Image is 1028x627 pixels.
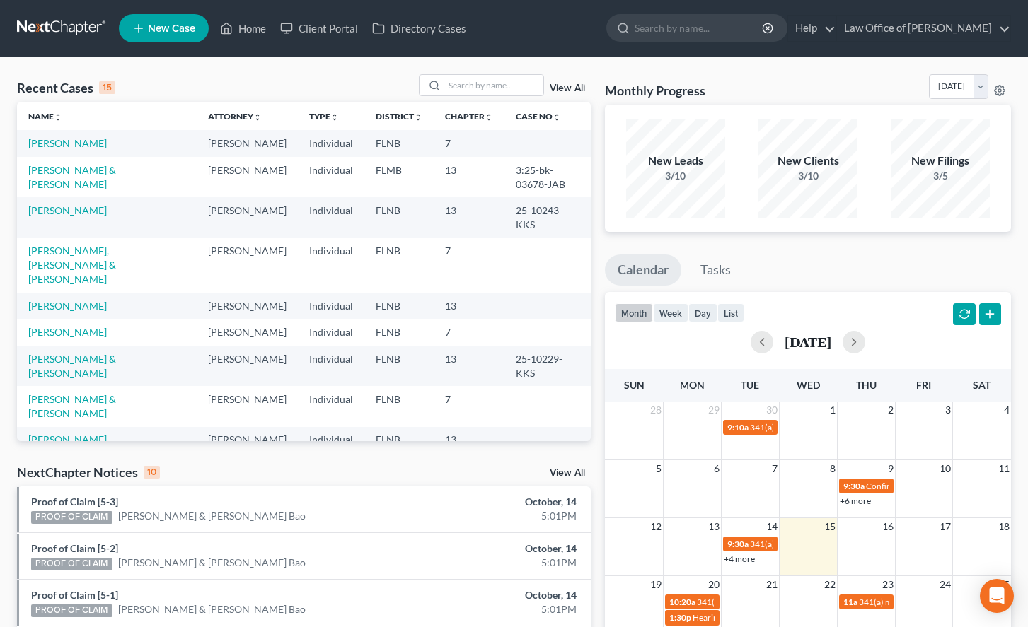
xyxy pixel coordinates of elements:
[680,379,705,391] span: Mon
[886,460,895,477] span: 9
[605,82,705,99] h3: Monthly Progress
[364,293,434,319] td: FLNB
[298,238,364,293] td: Individual
[697,597,833,607] span: 341(a) meeting for [PERSON_NAME]
[28,245,116,285] a: [PERSON_NAME], [PERSON_NAME] & [PERSON_NAME]
[197,197,298,238] td: [PERSON_NAME]
[404,495,577,509] div: October, 14
[434,386,504,426] td: 7
[649,576,663,593] span: 19
[17,79,115,96] div: Recent Cases
[28,137,107,149] a: [PERSON_NAME]
[364,386,434,426] td: FLNB
[997,576,1011,593] span: 25
[758,153,857,169] div: New Clients
[843,597,857,607] span: 11a
[649,518,663,535] span: 12
[504,197,591,238] td: 25-10243-KKS
[770,460,779,477] span: 7
[504,157,591,197] td: 3:25-bk-03678-JAB
[197,386,298,426] td: [PERSON_NAME]
[197,346,298,386] td: [PERSON_NAME]
[434,157,504,197] td: 13
[197,319,298,345] td: [PERSON_NAME]
[669,612,691,623] span: 1:30p
[997,460,1011,477] span: 11
[197,427,298,453] td: [PERSON_NAME]
[31,589,118,601] a: Proof of Claim [5-1]
[28,204,107,216] a: [PERSON_NAME]
[485,113,493,122] i: unfold_more
[28,326,107,338] a: [PERSON_NAME]
[605,254,681,286] a: Calendar
[886,402,895,418] span: 2
[881,576,895,593] span: 23
[28,393,116,419] a: [PERSON_NAME] & [PERSON_NAME]
[404,588,577,602] div: October, 14
[624,379,645,391] span: Sun
[364,130,434,156] td: FLNB
[434,130,504,156] td: 7
[31,558,112,570] div: PROOF OF CLAIM
[31,496,118,508] a: Proof of Claim [5-3]
[197,130,298,156] td: [PERSON_NAME]
[938,576,952,593] span: 24
[997,518,1011,535] span: 18
[144,466,160,479] div: 10
[765,518,779,535] span: 14
[823,518,837,535] span: 15
[635,15,764,41] input: Search by name...
[298,319,364,345] td: Individual
[197,238,298,293] td: [PERSON_NAME]
[980,579,1014,613] div: Open Intercom Messenger
[750,422,886,433] span: 341(a) meeting for [PERSON_NAME]
[626,169,725,183] div: 3/10
[253,113,262,122] i: unfold_more
[654,460,663,477] span: 5
[99,81,115,94] div: 15
[550,468,585,478] a: View All
[669,597,695,607] span: 10:20a
[741,379,759,391] span: Tue
[364,157,434,197] td: FLMB
[707,518,721,535] span: 13
[148,23,195,34] span: New Case
[28,353,116,379] a: [PERSON_NAME] & [PERSON_NAME]
[944,402,952,418] span: 3
[213,16,273,41] a: Home
[118,602,306,616] a: [PERSON_NAME] & [PERSON_NAME] Bao
[881,518,895,535] span: 16
[434,346,504,386] td: 13
[31,604,112,617] div: PROOF OF CLAIM
[404,541,577,556] div: October, 14
[364,319,434,345] td: FLNB
[916,379,931,391] span: Fri
[758,169,857,183] div: 3/10
[404,509,577,523] div: 5:01PM
[717,303,744,322] button: list
[364,238,434,293] td: FLNB
[707,402,721,418] span: 29
[840,496,871,506] a: +6 more
[516,111,561,122] a: Case Nounfold_more
[724,553,755,564] a: +4 more
[444,75,543,95] input: Search by name...
[750,539,931,549] span: 341(a) meeting of creditors for [PERSON_NAME]
[843,481,865,491] span: 9:30a
[364,346,434,386] td: FLNB
[414,113,422,122] i: unfold_more
[273,16,365,41] a: Client Portal
[856,379,877,391] span: Thu
[504,346,591,386] td: 25-10229-KKS
[298,346,364,386] td: Individual
[28,164,116,190] a: [PERSON_NAME] & [PERSON_NAME]
[712,460,721,477] span: 6
[553,113,561,122] i: unfold_more
[376,111,422,122] a: Districtunfold_more
[31,542,118,554] a: Proof of Claim [5-2]
[938,460,952,477] span: 10
[298,197,364,238] td: Individual
[434,319,504,345] td: 7
[298,293,364,319] td: Individual
[28,111,62,122] a: Nameunfold_more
